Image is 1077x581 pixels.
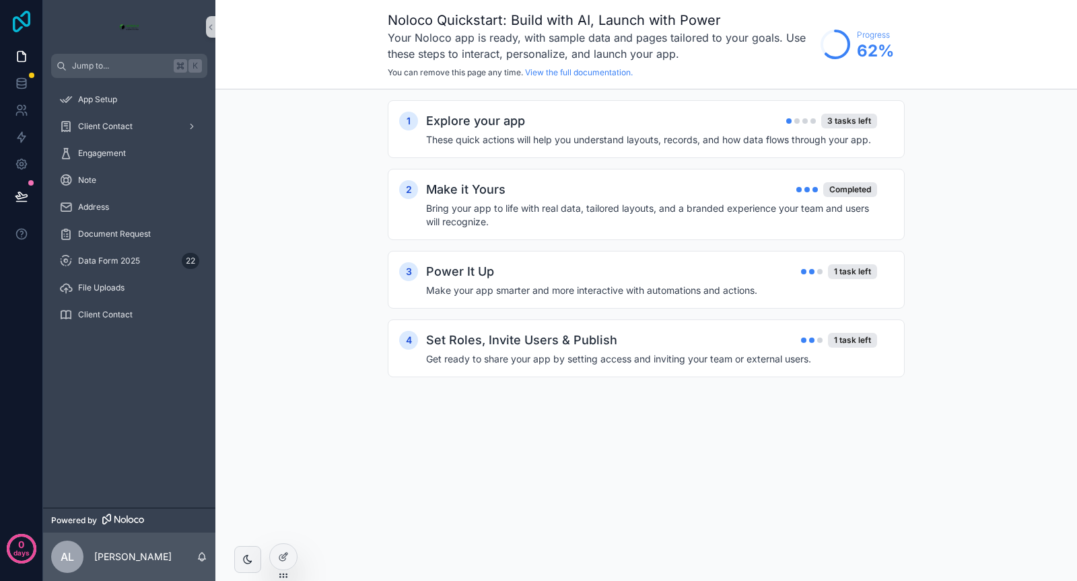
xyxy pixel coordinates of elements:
span: Document Request [78,229,151,239]
span: 62 % [857,40,894,62]
p: [PERSON_NAME] [94,550,172,564]
a: Note [51,168,207,192]
a: File Uploads [51,276,207,300]
a: Client Contact [51,114,207,139]
span: Engagement [78,148,126,159]
span: Note [78,175,96,186]
h3: Your Noloco app is ready, with sample data and pages tailored to your goals. Use these steps to i... [388,30,814,62]
div: scrollable content [43,78,215,344]
span: K [190,61,201,71]
span: Address [78,202,109,212]
span: Powered by [51,515,97,526]
span: Jump to... [72,61,168,71]
a: Address [51,195,207,219]
span: App Setup [78,94,117,105]
a: Client Contact [51,303,207,327]
a: Powered by [43,508,215,533]
a: App Setup [51,87,207,112]
span: Client Contact [78,309,133,320]
p: days [13,543,30,562]
h1: Noloco Quickstart: Build with AI, Launch with Power [388,11,814,30]
div: 22 [182,253,199,269]
a: View the full documentation. [525,67,633,77]
a: Document Request [51,222,207,246]
span: Client Contact [78,121,133,132]
span: Progress [857,30,894,40]
span: AL [61,549,74,565]
img: App logo [118,16,140,38]
p: 0 [18,538,24,551]
a: Engagement [51,141,207,165]
a: Data Form 202522 [51,249,207,273]
span: Data Form 2025 [78,256,140,266]
span: File Uploads [78,282,125,293]
button: Jump to...K [51,54,207,78]
span: You can remove this page any time. [388,67,523,77]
